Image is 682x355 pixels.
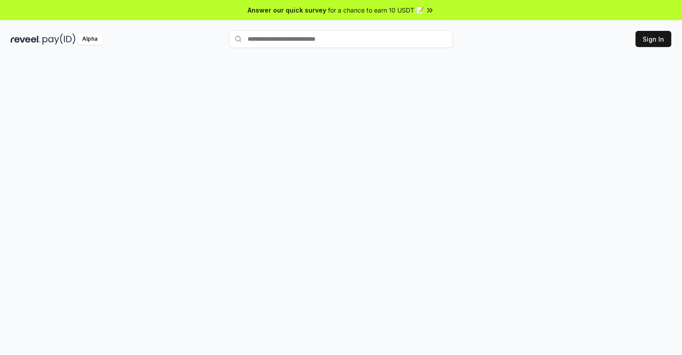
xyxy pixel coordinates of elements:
[42,34,76,45] img: pay_id
[636,31,671,47] button: Sign In
[328,5,424,15] span: for a chance to earn 10 USDT 📝
[248,5,326,15] span: Answer our quick survey
[77,34,102,45] div: Alpha
[11,34,41,45] img: reveel_dark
